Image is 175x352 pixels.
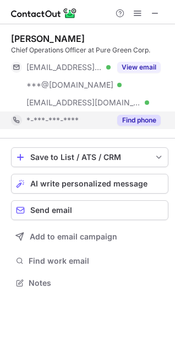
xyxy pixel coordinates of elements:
button: Send email [11,200,168,220]
button: Reveal Button [117,115,161,126]
span: Find work email [29,256,164,266]
div: Save to List / ATS / CRM [30,153,149,162]
span: AI write personalized message [30,179,147,188]
button: Add to email campaign [11,227,168,247]
button: AI write personalized message [11,174,168,194]
div: Chief Operations Officer at Pure Green Corp. [11,45,168,55]
span: Send email [30,206,72,215]
div: [PERSON_NAME] [11,33,85,44]
span: Notes [29,278,164,288]
span: [EMAIL_ADDRESS][DOMAIN_NAME] [26,98,141,108]
span: [EMAIL_ADDRESS][DOMAIN_NAME] [26,62,102,72]
button: Reveal Button [117,62,161,73]
img: ContactOut v5.3.10 [11,7,77,20]
span: ***@[DOMAIN_NAME] [26,80,113,90]
button: Notes [11,275,168,291]
span: Add to email campaign [30,232,117,241]
button: save-profile-one-click [11,147,168,167]
button: Find work email [11,253,168,269]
